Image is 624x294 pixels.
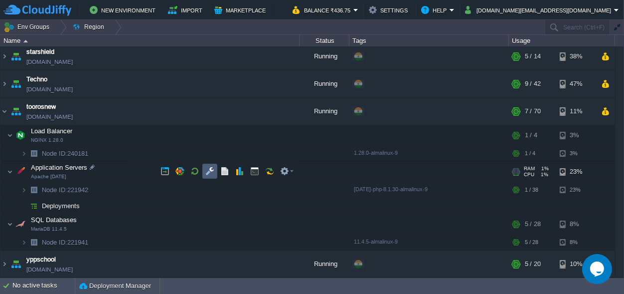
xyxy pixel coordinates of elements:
[26,57,73,67] a: [DOMAIN_NAME]
[525,235,538,250] div: 5 / 28
[30,216,78,224] a: SQL DatabasesMariaDB 11.4.5
[525,125,537,145] div: 1 / 4
[300,43,349,70] div: Running
[30,163,89,172] span: Application Servers
[12,278,75,294] div: No active tasks
[560,235,592,250] div: 8%
[27,198,41,214] img: AMDAwAAAACH5BAEAAAAALAAAAAABAAEAAAICRAEAOw==
[539,166,549,172] span: 1%
[3,4,71,16] img: CloudJiffy
[354,186,428,192] span: [DATE]-php-8.1.30-almalinux-9
[560,70,592,97] div: 47%
[30,127,74,135] a: Load BalancerNGINX 1.28.0
[41,149,90,158] span: 240181
[560,125,592,145] div: 3%
[350,35,508,46] div: Tags
[560,43,592,70] div: 38%
[41,186,90,194] a: Node ID:221942
[42,186,67,194] span: Node ID:
[26,102,56,112] a: toorosnew
[538,172,548,178] span: 1%
[0,251,8,278] img: AMDAwAAAACH5BAEAAAAALAAAAAABAAEAAAICRAEAOw==
[354,150,398,156] span: 1.28.0-almalinux-9
[369,4,411,16] button: Settings
[41,202,81,210] a: Deployments
[90,4,158,16] button: New Environment
[26,47,54,57] a: starshield
[26,84,73,94] a: [DOMAIN_NAME]
[525,98,541,125] div: 7 / 70
[30,127,74,135] span: Load Balancer
[9,98,23,125] img: AMDAwAAAACH5BAEAAAAALAAAAAABAAEAAAICRAEAOw==
[79,281,151,291] button: Deployment Manager
[525,146,535,161] div: 1 / 4
[300,251,349,278] div: Running
[23,40,28,42] img: AMDAwAAAACH5BAEAAAAALAAAAAABAAEAAAICRAEAOw==
[9,251,23,278] img: AMDAwAAAACH5BAEAAAAALAAAAAABAAEAAAICRAEAOw==
[41,238,90,247] span: 221941
[421,4,450,16] button: Help
[560,146,592,161] div: 3%
[465,4,614,16] button: [DOMAIN_NAME][EMAIL_ADDRESS][DOMAIN_NAME]
[525,251,541,278] div: 5 / 20
[21,146,27,161] img: AMDAwAAAACH5BAEAAAAALAAAAAABAAEAAAICRAEAOw==
[7,214,13,234] img: AMDAwAAAACH5BAEAAAAALAAAAAABAAEAAAICRAEAOw==
[168,4,205,16] button: Import
[582,254,614,284] iframe: chat widget
[42,239,67,246] span: Node ID:
[525,182,538,198] div: 1 / 38
[13,162,27,182] img: AMDAwAAAACH5BAEAAAAALAAAAAABAAEAAAICRAEAOw==
[300,98,349,125] div: Running
[42,150,67,157] span: Node ID:
[31,174,66,180] span: Apache [DATE]
[300,35,349,46] div: Status
[1,35,299,46] div: Name
[525,214,541,234] div: 5 / 28
[26,112,73,122] a: [DOMAIN_NAME]
[13,214,27,234] img: AMDAwAAAACH5BAEAAAAALAAAAAABAAEAAAICRAEAOw==
[30,216,78,224] span: SQL Databases
[293,4,353,16] button: Balance ₹436.75
[26,74,47,84] a: Techno
[27,235,41,250] img: AMDAwAAAACH5BAEAAAAALAAAAAABAAEAAAICRAEAOw==
[509,35,615,46] div: Usage
[9,70,23,97] img: AMDAwAAAACH5BAEAAAAALAAAAAABAAEAAAICRAEAOw==
[41,238,90,247] a: Node ID:221941
[26,255,56,265] a: yppschool
[525,70,541,97] div: 9 / 42
[560,214,592,234] div: 8%
[524,166,535,172] span: RAM
[30,164,89,171] a: Application ServersApache [DATE]
[525,43,541,70] div: 5 / 14
[560,182,592,198] div: 23%
[21,198,27,214] img: AMDAwAAAACH5BAEAAAAALAAAAAABAAEAAAICRAEAOw==
[41,149,90,158] a: Node ID:240181
[214,4,269,16] button: Marketplace
[27,182,41,198] img: AMDAwAAAACH5BAEAAAAALAAAAAABAAEAAAICRAEAOw==
[7,125,13,145] img: AMDAwAAAACH5BAEAAAAALAAAAAABAAEAAAICRAEAOw==
[31,137,63,143] span: NGINX 1.28.0
[560,162,592,182] div: 23%
[524,172,534,178] span: CPU
[7,162,13,182] img: AMDAwAAAACH5BAEAAAAALAAAAAABAAEAAAICRAEAOw==
[31,226,67,232] span: MariaDB 11.4.5
[0,43,8,70] img: AMDAwAAAACH5BAEAAAAALAAAAAABAAEAAAICRAEAOw==
[27,146,41,161] img: AMDAwAAAACH5BAEAAAAALAAAAAABAAEAAAICRAEAOw==
[560,251,592,278] div: 10%
[354,239,398,245] span: 11.4.5-almalinux-9
[3,20,53,34] button: Env Groups
[560,98,592,125] div: 11%
[41,186,90,194] span: 221942
[9,43,23,70] img: AMDAwAAAACH5BAEAAAAALAAAAAABAAEAAAICRAEAOw==
[0,98,8,125] img: AMDAwAAAACH5BAEAAAAALAAAAAABAAEAAAICRAEAOw==
[0,70,8,97] img: AMDAwAAAACH5BAEAAAAALAAAAAABAAEAAAICRAEAOw==
[21,235,27,250] img: AMDAwAAAACH5BAEAAAAALAAAAAABAAEAAAICRAEAOw==
[13,125,27,145] img: AMDAwAAAACH5BAEAAAAALAAAAAABAAEAAAICRAEAOw==
[300,70,349,97] div: Running
[72,20,108,34] button: Region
